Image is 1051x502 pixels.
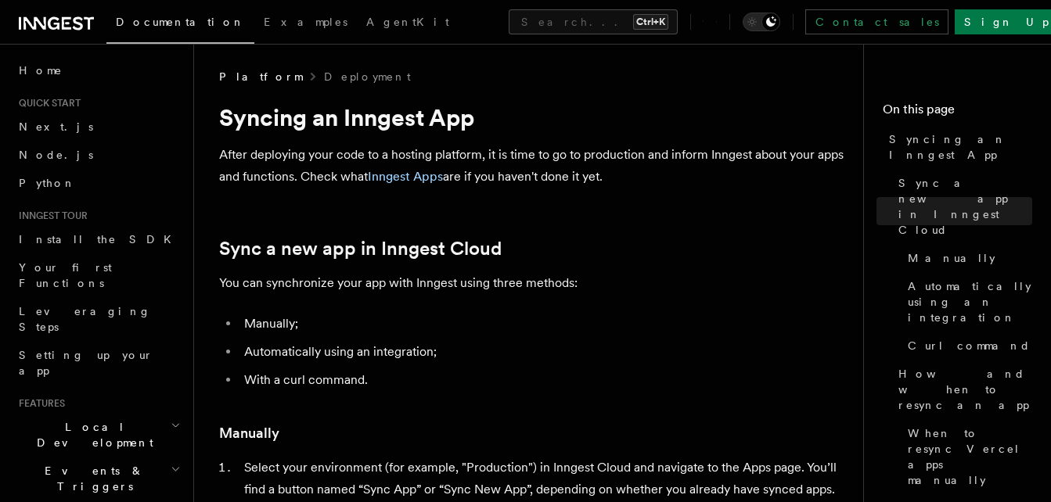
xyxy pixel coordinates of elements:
[13,419,171,450] span: Local Development
[908,338,1031,353] span: Curl command
[13,413,184,457] button: Local Development
[13,397,65,410] span: Features
[264,16,347,28] span: Examples
[13,463,171,494] span: Events & Triggers
[883,100,1032,125] h4: On this page
[13,297,184,341] a: Leveraging Steps
[908,278,1032,325] span: Automatically using an integration
[239,341,845,363] li: Automatically using an integration;
[239,457,845,500] li: Select your environment (for example, "Production") in Inngest Cloud and navigate to the Apps pag...
[883,125,1032,169] a: Syncing an Inngest App
[13,169,184,197] a: Python
[908,250,995,266] span: Manually
[13,141,184,169] a: Node.js
[219,69,302,84] span: Platform
[239,369,845,391] li: With a curl command.
[254,5,357,42] a: Examples
[219,272,845,294] p: You can synchronize your app with Inngest using three methods:
[13,97,81,109] span: Quick start
[19,63,63,78] span: Home
[13,225,184,253] a: Install the SDK
[902,244,1032,272] a: Manually
[889,131,1032,163] span: Syncing an Inngest App
[509,9,678,34] button: Search...Ctrl+K
[633,14,668,30] kbd: Ctrl+K
[116,16,245,28] span: Documentation
[898,175,1032,238] span: Sync a new app in Inngest Cloud
[898,366,1032,413] span: How and when to resync an app
[357,5,459,42] a: AgentKit
[219,144,845,188] p: After deploying your code to a hosting platform, it is time to go to production and inform Innges...
[805,9,948,34] a: Contact sales
[19,149,93,161] span: Node.js
[892,360,1032,419] a: How and when to resync an app
[239,313,845,335] li: Manually;
[13,457,184,500] button: Events & Triggers
[366,16,449,28] span: AgentKit
[19,305,151,333] span: Leveraging Steps
[13,341,184,385] a: Setting up your app
[19,261,112,289] span: Your first Functions
[902,419,1032,494] a: When to resync Vercel apps manually
[219,103,845,131] h1: Syncing an Inngest App
[106,5,254,44] a: Documentation
[13,56,184,84] a: Home
[19,177,76,189] span: Python
[19,349,153,377] span: Setting up your app
[219,422,279,444] a: Manually
[13,253,184,297] a: Your first Functions
[19,233,181,246] span: Install the SDK
[13,113,184,141] a: Next.js
[13,210,88,222] span: Inngest tour
[368,169,443,184] a: Inngest Apps
[908,425,1032,488] span: When to resync Vercel apps manually
[19,120,93,133] span: Next.js
[219,238,502,260] a: Sync a new app in Inngest Cloud
[743,13,780,31] button: Toggle dark mode
[324,69,411,84] a: Deployment
[902,332,1032,360] a: Curl command
[892,169,1032,244] a: Sync a new app in Inngest Cloud
[902,272,1032,332] a: Automatically using an integration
